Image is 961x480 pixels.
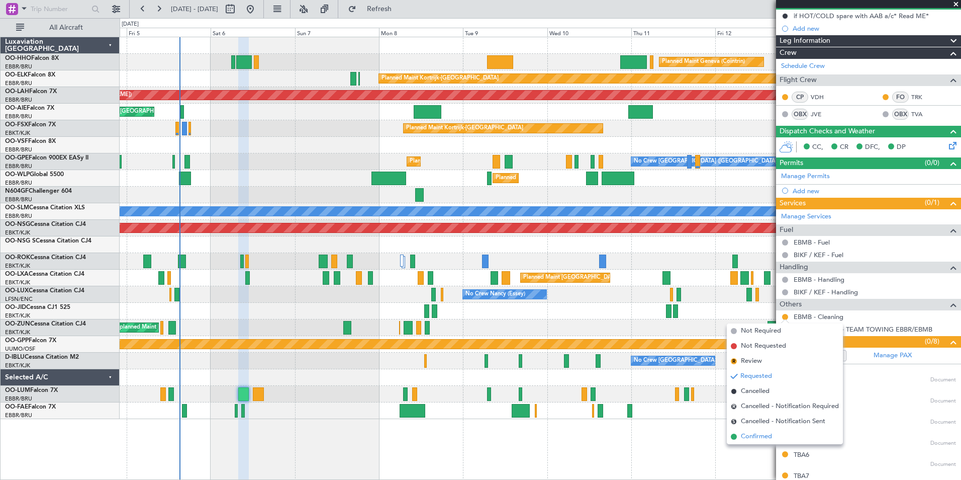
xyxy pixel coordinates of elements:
[122,20,139,29] div: [DATE]
[794,450,809,460] div: TBA6
[343,1,404,17] button: Refresh
[5,304,26,310] span: OO-JID
[523,270,705,285] div: Planned Maint [GEOGRAPHIC_DATA] ([GEOGRAPHIC_DATA] National)
[5,155,88,161] a: OO-GPEFalcon 900EX EASy II
[5,129,30,137] a: EBKT/KJK
[741,326,781,336] span: Not Required
[794,12,929,20] div: if HOT/COLD spare with AAB a/c* Read ME*
[911,93,934,102] a: TRK
[5,338,29,344] span: OO-GPP
[930,418,956,427] span: Document
[5,321,30,327] span: OO-ZUN
[780,299,802,310] span: Others
[662,54,745,69] div: Planned Maint Geneva (Cointrin)
[5,404,56,410] a: OO-FAEFalcon 7X
[741,341,786,351] span: Not Requested
[5,221,30,227] span: OO-NSG
[892,109,909,120] div: OBX
[5,113,32,120] a: EBBR/BRU
[5,387,30,393] span: OO-LUM
[5,55,59,61] a: OO-HHOFalcon 8X
[5,279,30,286] a: EBKT/KJK
[892,92,909,103] div: FO
[812,142,823,152] span: CC,
[925,157,939,168] span: (0/0)
[5,138,56,144] a: OO-VSFFalcon 8X
[5,271,84,277] a: OO-LXACessna Citation CJ4
[5,255,30,261] span: OO-ROK
[792,109,808,120] div: OBX
[5,155,29,161] span: OO-GPE
[930,439,956,448] span: Document
[793,24,956,33] div: Add new
[5,188,72,194] a: N604GFChallenger 604
[811,93,833,102] a: VDH
[731,358,737,364] span: R
[171,5,218,14] span: [DATE] - [DATE]
[5,329,30,336] a: EBKT/KJK
[794,251,843,259] a: BIKF / KEF - Fuel
[780,47,797,59] span: Crew
[781,61,825,71] a: Schedule Crew
[780,262,808,273] span: Handling
[5,271,29,277] span: OO-LXA
[781,212,831,222] a: Manage Services
[5,395,32,403] a: EBBR/BRU
[781,172,830,182] a: Manage Permits
[840,142,848,152] span: CR
[358,6,401,13] span: Refresh
[5,238,36,244] span: OO-NSG S
[127,28,211,37] div: Fri 5
[5,412,32,419] a: EBBR/BRU
[925,197,939,208] span: (0/1)
[5,179,32,187] a: EBBR/BRU
[741,432,772,442] span: Confirmed
[5,205,29,211] span: OO-SLM
[5,404,28,410] span: OO-FAE
[792,92,808,103] div: CP
[741,417,825,427] span: Cancelled - Notification Sent
[794,325,932,334] a: EBMB - Hangar - TEAM TOWING EBBR/EBMB
[5,188,29,194] span: N604GF
[5,122,28,128] span: OO-FSX
[780,126,875,137] span: Dispatch Checks and Weather
[547,28,631,37] div: Wed 10
[780,224,793,236] span: Fuel
[897,142,906,152] span: DP
[930,397,956,406] span: Document
[740,371,772,381] span: Requested
[741,356,762,366] span: Review
[5,79,32,87] a: EBBR/BRU
[715,28,799,37] div: Fri 12
[5,238,91,244] a: OO-NSG SCessna Citation CJ4
[410,154,592,169] div: Planned Maint [GEOGRAPHIC_DATA] ([GEOGRAPHIC_DATA] National)
[5,255,86,261] a: OO-ROKCessna Citation CJ4
[874,351,912,361] a: Manage PAX
[5,105,27,111] span: OO-AIE
[794,238,830,247] a: EBMB - Fuel
[5,72,55,78] a: OO-ELKFalcon 8X
[11,20,109,36] button: All Aircraft
[463,28,547,37] div: Tue 9
[406,121,523,136] div: Planned Maint Kortrijk-[GEOGRAPHIC_DATA]
[731,419,737,425] span: S
[780,198,806,209] span: Services
[5,122,56,128] a: OO-FSXFalcon 7X
[5,304,70,310] a: OO-JIDCessna CJ1 525
[925,336,939,347] span: (0/8)
[5,72,28,78] span: OO-ELK
[5,362,30,369] a: EBKT/KJK
[295,28,379,37] div: Sun 7
[911,110,934,119] a: TVA
[794,312,843,321] a: EBMB - Cleaning
[5,321,86,327] a: OO-ZUNCessna Citation CJ4
[5,312,30,319] a: EBKT/KJK
[5,288,29,294] span: OO-LUX
[930,460,956,469] span: Document
[496,171,568,186] div: Planned Maint Milan (Linate)
[5,96,32,104] a: EBBR/BRU
[794,275,844,284] a: EBMB - Handling
[5,221,86,227] a: OO-NSGCessna Citation CJ4
[5,354,25,360] span: D-IBLU
[379,28,463,37] div: Mon 8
